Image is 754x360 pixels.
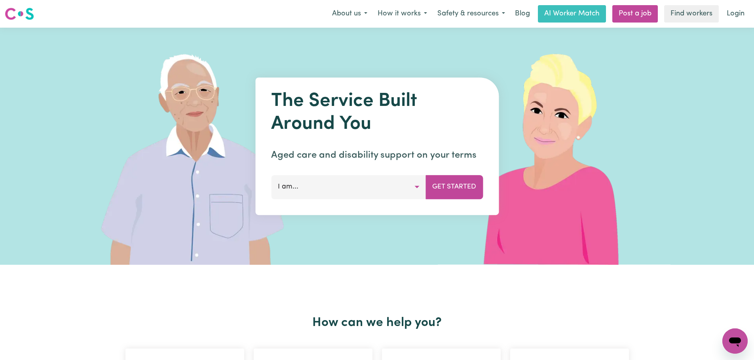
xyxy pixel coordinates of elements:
button: How it works [372,6,432,22]
p: Aged care and disability support on your terms [271,148,483,162]
a: Blog [510,5,535,23]
a: Find workers [664,5,719,23]
a: AI Worker Match [538,5,606,23]
button: About us [327,6,372,22]
a: Login [722,5,749,23]
img: Careseekers logo [5,7,34,21]
a: Careseekers logo [5,5,34,23]
h2: How can we help you? [121,315,634,330]
button: Safety & resources [432,6,510,22]
a: Post a job [612,5,658,23]
button: Get Started [425,175,483,199]
h1: The Service Built Around You [271,90,483,136]
button: I am... [271,175,426,199]
iframe: Button to launch messaging window [722,328,748,354]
